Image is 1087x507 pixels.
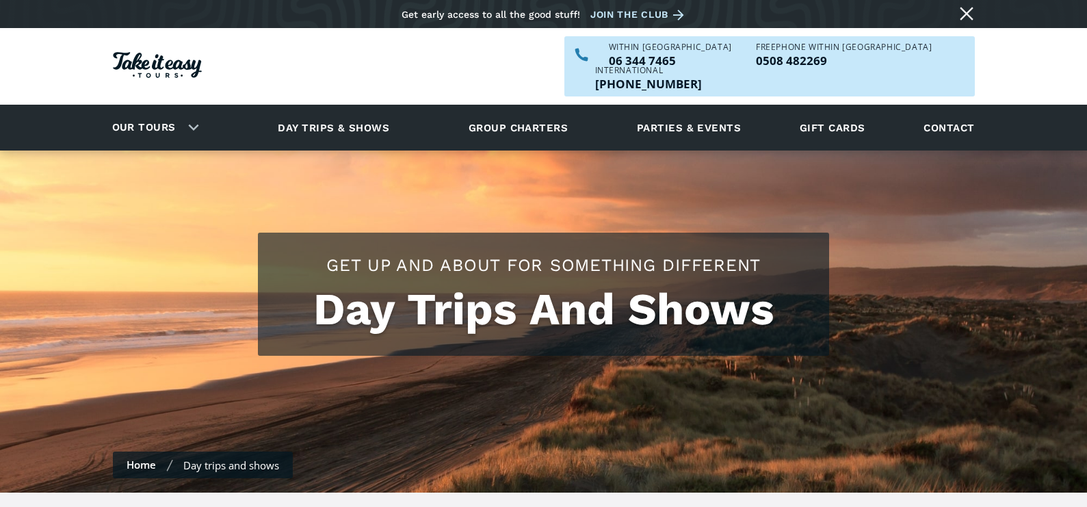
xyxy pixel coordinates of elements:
[917,109,981,146] a: Contact
[609,55,732,66] a: Call us within NZ on 063447465
[756,43,932,51] div: Freephone WITHIN [GEOGRAPHIC_DATA]
[113,52,202,78] img: Take it easy Tours logo
[272,253,815,277] h2: Get up and about for something different
[756,55,932,66] p: 0508 482269
[113,452,293,478] nav: Breadcrumbs
[756,55,932,66] a: Call us freephone within NZ on 0508482269
[956,3,978,25] a: Close message
[96,109,210,146] div: Our tours
[595,66,702,75] div: International
[272,284,815,335] h1: Day Trips And Shows
[590,6,689,23] a: Join the club
[609,43,732,51] div: WITHIN [GEOGRAPHIC_DATA]
[127,458,156,471] a: Home
[102,112,186,144] a: Our tours
[261,109,406,146] a: Day trips & shows
[595,78,702,90] p: [PHONE_NUMBER]
[113,45,202,88] a: Homepage
[183,458,279,472] div: Day trips and shows
[402,9,580,20] div: Get early access to all the good stuff!
[451,109,585,146] a: Group charters
[630,109,748,146] a: Parties & events
[793,109,872,146] a: Gift cards
[609,55,732,66] p: 06 344 7465
[595,78,702,90] a: Call us outside of NZ on +6463447465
